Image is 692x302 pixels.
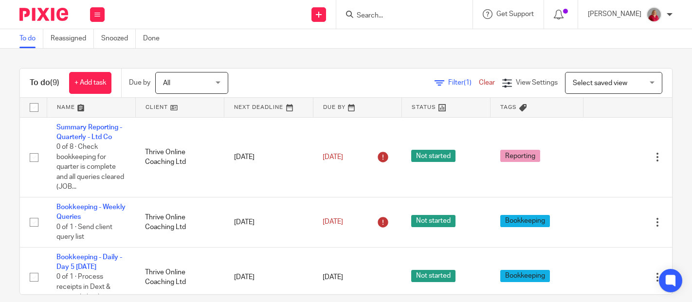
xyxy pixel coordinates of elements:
[500,270,550,282] span: Bookkeeping
[69,72,111,94] a: + Add task
[101,29,136,48] a: Snoozed
[135,197,224,248] td: Thrive Online Coaching Ltd
[56,204,126,220] a: Bookkeeping - Weekly Queries
[19,8,68,21] img: Pixie
[56,224,112,241] span: 0 of 1 · Send client query list
[356,12,443,20] input: Search
[516,79,558,86] span: View Settings
[143,29,167,48] a: Done
[163,80,170,87] span: All
[479,79,495,86] a: Clear
[224,197,313,248] td: [DATE]
[323,219,343,226] span: [DATE]
[323,274,343,281] span: [DATE]
[448,79,479,86] span: Filter
[56,254,122,270] a: Bookkeeping - Daily - Day 5 [DATE]
[224,117,313,197] td: [DATE]
[56,274,110,301] span: 0 of 1 · Process receipts in Dext & reconcile bank(s)
[496,11,534,18] span: Get Support
[411,270,455,282] span: Not started
[411,215,455,227] span: Not started
[411,150,455,162] span: Not started
[323,154,343,160] span: [DATE]
[500,105,517,110] span: Tags
[56,143,124,190] span: 0 of 8 · Check bookkeeping for quarter is complete and all queries cleared (JOB...
[51,29,94,48] a: Reassigned
[500,215,550,227] span: Bookkeeping
[588,9,641,19] p: [PERSON_NAME]
[129,78,150,88] p: Due by
[573,80,627,87] span: Select saved view
[19,29,43,48] a: To do
[464,79,472,86] span: (1)
[56,124,122,141] a: Summary Reporting - Quarterly - Ltd Co
[30,78,59,88] h1: To do
[500,150,540,162] span: Reporting
[135,117,224,197] td: Thrive Online Coaching Ltd
[646,7,662,22] img: fd10cc094e9b0-100.png
[50,79,59,87] span: (9)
